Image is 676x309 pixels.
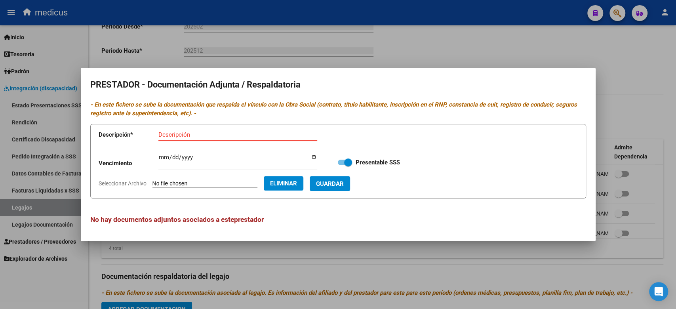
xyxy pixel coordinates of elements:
[316,180,344,187] span: Guardar
[99,180,147,187] span: Seleccionar Archivo
[99,130,158,139] p: Descripción
[310,176,350,191] button: Guardar
[649,282,668,301] div: Open Intercom Messenger
[90,101,577,117] i: - En este fichero se sube la documentación que respalda el vínculo con la Obra Social (contrato, ...
[234,216,264,223] span: prestador
[355,159,400,166] strong: Presentable SSS
[90,214,586,225] h3: No hay documentos adjuntos asociados a este
[270,180,297,187] span: Eliminar
[90,77,586,92] h2: PRESTADOR - Documentación Adjunta / Respaldatoria
[99,159,158,168] p: Vencimiento
[264,176,303,191] button: Eliminar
